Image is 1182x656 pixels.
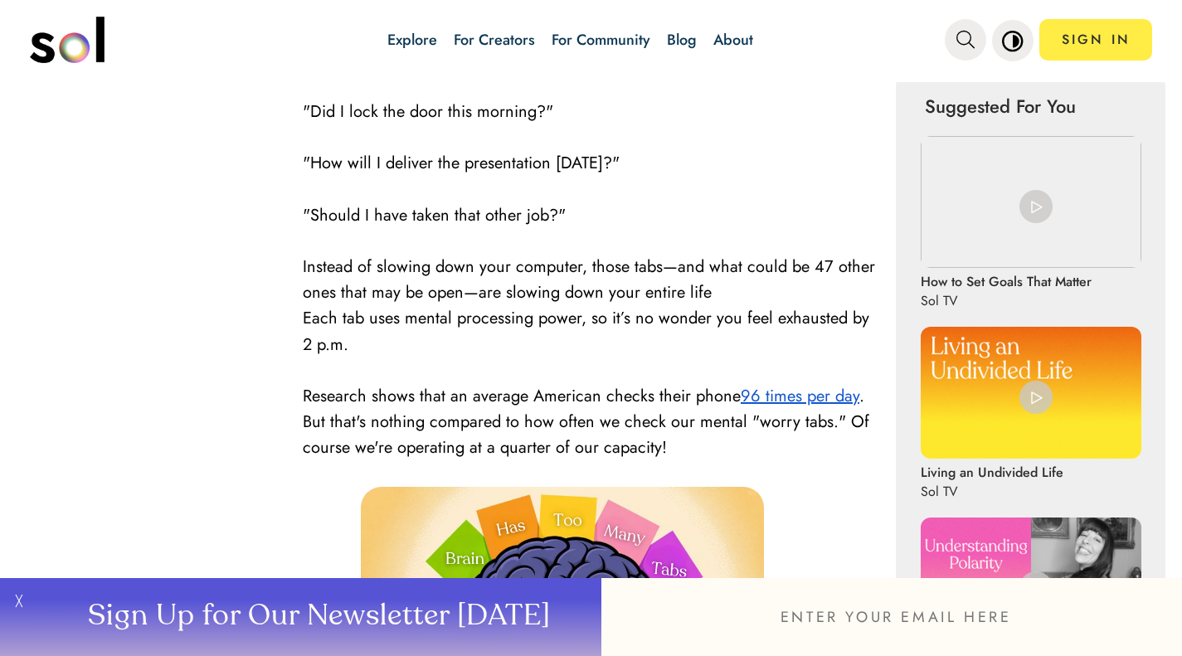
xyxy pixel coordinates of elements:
p: Suggested For You [925,93,1136,119]
input: ENTER YOUR EMAIL HERE [601,578,1182,656]
button: Sign Up for Our Newsletter [DATE] [33,578,602,656]
a: SIGN IN [1039,19,1152,61]
span: "Should I have taken that other job?" [303,203,566,227]
span: Each tab uses mental processing power, so it’s no wonder you feel exhausted by 2 p.m. [303,306,869,356]
p: Sol TV [921,291,1082,310]
p: Living an Undivided Life [921,463,1063,482]
span: Instead of slowing down your computer, those tabs—and what could be 47 other ones that may be ope... [303,255,875,304]
img: Living an Undivided Life [921,327,1141,459]
img: logo [30,17,105,63]
p: How to Set Goals That Matter [921,272,1092,291]
img: play [1019,571,1053,605]
span: . But that's nothing compared to how often we check our mental "worry tabs." Of course we're oper... [303,384,869,459]
a: 96 times per day [741,384,859,408]
img: play [1019,381,1053,414]
a: Blog [667,29,697,51]
p: Sol TV [921,482,1063,501]
img: play [1019,190,1053,223]
a: Explore [387,29,437,51]
img: How to Set Goals That Matter [921,136,1141,268]
a: For Creators [454,29,535,51]
img: Understanding Polarity [921,518,1141,649]
span: "How will I deliver the presentation [DATE]?" [303,151,620,175]
a: For Community [552,29,650,51]
nav: main navigation [30,11,1153,69]
span: Research shows that an average American checks their phone [303,384,741,408]
span: "Did I lock the door this morning?" [303,100,553,124]
a: About [713,29,753,51]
